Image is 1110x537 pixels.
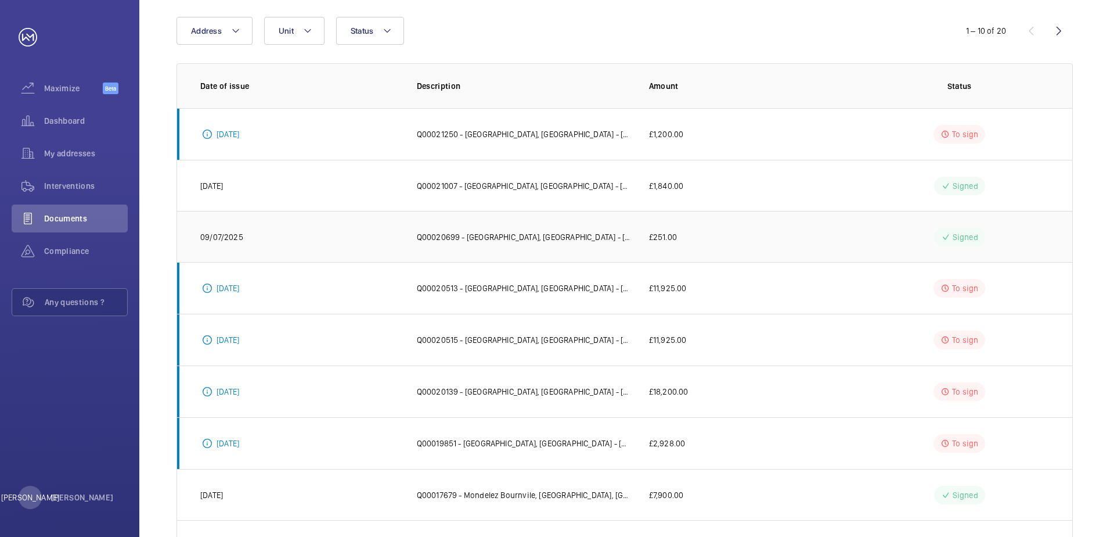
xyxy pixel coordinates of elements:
[417,334,630,346] p: Q00020515 - [GEOGRAPHIC_DATA], [GEOGRAPHIC_DATA] - [GEOGRAPHIC_DATA] | GWS - Mondelez Lift 54 [DATE]
[200,180,223,192] p: [DATE]
[217,438,239,449] p: [DATE]
[649,334,687,346] p: £11,925.00
[336,17,405,45] button: Status
[966,25,1006,37] div: 1 – 10 of 20
[417,489,630,501] p: Q00017679 - Mondelez Bournvile, [GEOGRAPHIC_DATA], [GEOGRAPHIC_DATA] - [GEOGRAPHIC_DATA] | GWS - ...
[103,83,118,94] span: Beta
[200,80,398,92] p: Date of issue
[191,26,222,35] span: Address
[952,386,978,398] p: To sign
[1,492,59,503] p: [PERSON_NAME]
[649,180,684,192] p: £1,840.00
[44,115,128,127] span: Dashboard
[44,83,103,94] span: Maximize
[649,231,677,243] p: £251.00
[217,334,239,346] p: [DATE]
[870,80,1049,92] p: Status
[953,489,978,501] p: Signed
[417,180,630,192] p: Q00021007 - [GEOGRAPHIC_DATA], [GEOGRAPHIC_DATA] - [GEOGRAPHIC_DATA] | GWS - Mondelez
[952,128,978,140] p: To sign
[279,26,294,35] span: Unit
[351,26,374,35] span: Status
[953,180,978,192] p: Signed
[200,489,223,501] p: [DATE]
[417,282,630,294] p: Q00020513 - [GEOGRAPHIC_DATA], [GEOGRAPHIC_DATA] - [GEOGRAPHIC_DATA] | GWS - [GEOGRAPHIC_DATA] - ...
[44,245,128,257] span: Compliance
[217,282,239,294] p: [DATE]
[417,438,630,449] p: Q00019851 - [GEOGRAPHIC_DATA], [GEOGRAPHIC_DATA] - [GEOGRAPHIC_DATA] | GWS - Mondelez - Replaceme...
[649,80,852,92] p: Amount
[217,128,239,140] p: [DATE]
[417,128,630,140] p: Q00021250 - [GEOGRAPHIC_DATA], [GEOGRAPHIC_DATA] - [GEOGRAPHIC_DATA] | GWS - [GEOGRAPHIC_DATA]
[649,489,684,501] p: £7,900.00
[952,438,978,449] p: To sign
[44,148,128,159] span: My addresses
[200,231,243,243] p: 09/07/2025
[217,386,239,398] p: [DATE]
[952,282,978,294] p: To sign
[417,231,630,243] p: Q00020699 - [GEOGRAPHIC_DATA], [GEOGRAPHIC_DATA] - [GEOGRAPHIC_DATA] | GWS - [GEOGRAPHIC_DATA] - ...
[417,386,630,398] p: Q00020139 - [GEOGRAPHIC_DATA], [GEOGRAPHIC_DATA] - [GEOGRAPHIC_DATA] | GWS - Mondelez Lift 37 [DATE]
[264,17,325,45] button: Unit
[51,492,114,503] p: [PERSON_NAME]
[649,386,689,398] p: £18,200.00
[44,213,128,224] span: Documents
[45,296,127,308] span: Any questions ?
[649,128,684,140] p: £1,200.00
[952,334,978,346] p: To sign
[176,17,253,45] button: Address
[44,180,128,192] span: Interventions
[649,438,686,449] p: £2,928.00
[417,80,630,92] p: Description
[649,282,687,294] p: £11,925.00
[953,231,978,243] p: Signed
